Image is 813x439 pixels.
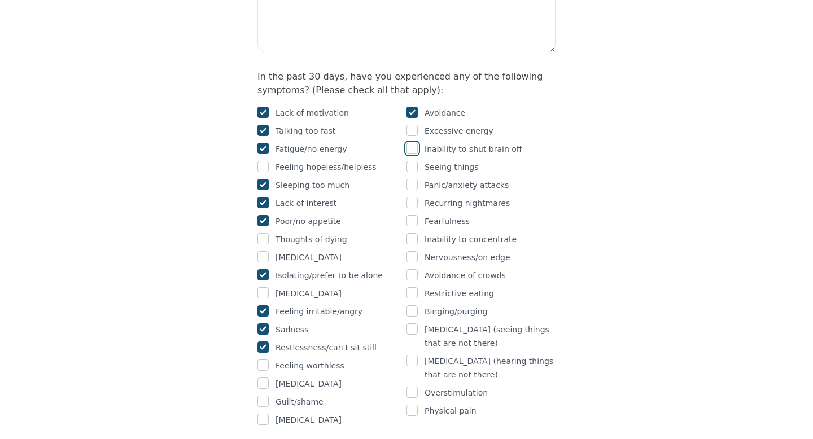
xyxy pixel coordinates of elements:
p: Avoidance [425,106,465,120]
p: Restrictive eating [425,287,494,300]
p: [MEDICAL_DATA] [276,377,342,390]
p: Panic/anxiety attacks [425,178,509,192]
p: Poor/no appetite [276,214,341,228]
p: Nervousness/on edge [425,251,510,264]
p: [MEDICAL_DATA] (seeing things that are not there) [425,323,556,350]
p: Talking too fast [276,124,335,138]
p: Restlessness/can't sit still [276,341,377,354]
p: Avoidance of crowds [425,269,506,282]
p: [MEDICAL_DATA] (hearing things that are not there) [425,354,556,381]
p: Feeling irritable/angry [276,305,362,318]
p: Lack of motivation [276,106,349,120]
p: Inability to shut brain off [425,142,522,156]
p: Lack of interest [276,196,336,210]
p: Overstimulation [425,386,488,400]
p: Fearfulness [425,214,470,228]
p: Feeling worthless [276,359,344,372]
p: Isolating/prefer to be alone [276,269,383,282]
p: Inability to concentrate [425,232,517,246]
p: Recurring nightmares [425,196,510,210]
p: [MEDICAL_DATA] [276,287,342,300]
p: Fatigue/no energy [276,142,347,156]
p: Thoughts of dying [276,232,347,246]
p: Sadness [276,323,308,336]
p: Feeling hopeless/helpless [276,160,377,174]
p: [MEDICAL_DATA] [276,413,342,427]
p: Physical pain [425,404,477,418]
p: Guilt/shame [276,395,324,409]
p: Binging/purging [425,305,487,318]
p: Seeing things [425,160,479,174]
p: Excessive energy [425,124,493,138]
p: [MEDICAL_DATA] [276,251,342,264]
p: Sleeping too much [276,178,349,192]
label: In the past 30 days, have you experienced any of the following symptoms? (Please check all that a... [257,71,543,95]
